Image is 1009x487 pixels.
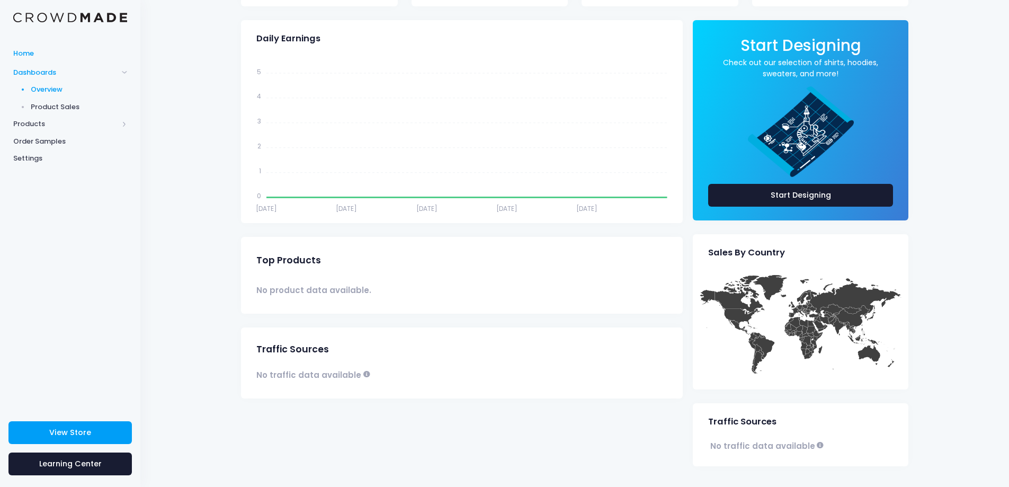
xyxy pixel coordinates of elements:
[740,43,861,54] a: Start Designing
[703,440,815,452] span: No traffic data available
[416,204,437,213] tspan: [DATE]
[496,204,517,213] tspan: [DATE]
[257,191,261,200] tspan: 0
[259,166,261,175] tspan: 1
[13,67,118,78] span: Dashboards
[256,285,371,296] span: No product data available.
[257,141,261,150] tspan: 2
[740,34,861,56] span: Start Designing
[576,204,597,213] tspan: [DATE]
[257,117,261,126] tspan: 3
[708,247,785,258] span: Sales By Country
[31,102,128,112] span: Product Sales
[708,417,776,427] span: Traffic Sources
[256,344,329,355] span: Traffic Sources
[256,369,361,381] span: No traffic data available
[256,33,320,44] span: Daily Earnings
[8,421,132,444] a: View Store
[708,57,893,79] a: Check out our selection of shirts, hoodies, sweaters, and more!
[256,204,277,213] tspan: [DATE]
[336,204,357,213] tspan: [DATE]
[256,255,321,266] span: Top Products
[13,13,127,23] img: Logo
[13,119,118,129] span: Products
[13,48,127,59] span: Home
[257,67,261,76] tspan: 5
[31,84,128,95] span: Overview
[39,458,102,469] span: Learning Center
[49,427,91,438] span: View Store
[257,92,261,101] tspan: 4
[8,453,132,475] a: Learning Center
[13,136,127,147] span: Order Samples
[708,184,893,207] a: Start Designing
[13,153,127,164] span: Settings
